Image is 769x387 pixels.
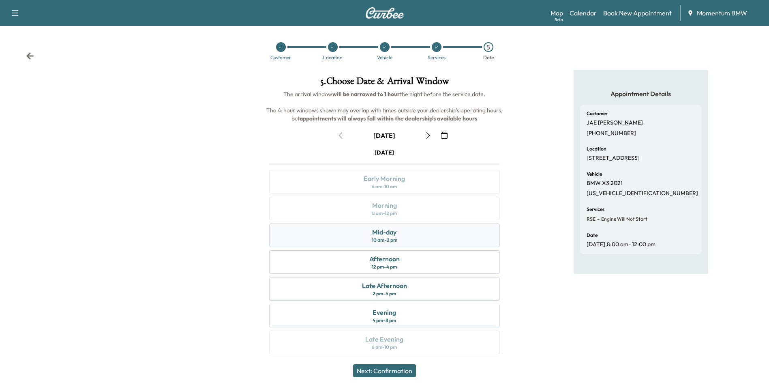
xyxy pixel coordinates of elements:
div: Late Afternoon [362,281,407,290]
span: The arrival window the night before the service date. The 4-hour windows shown may overlap with t... [266,90,504,122]
p: [DATE] , 8:00 am - 12:00 pm [587,241,655,248]
p: [US_VEHICLE_IDENTIFICATION_NUMBER] [587,190,698,197]
div: Back [26,52,34,60]
div: 2 pm - 6 pm [373,290,396,297]
span: RSE [587,216,595,222]
div: Afternoon [369,254,400,264]
div: 4 pm - 8 pm [373,317,396,324]
b: appointments will always fall within the dealership's available hours [300,115,477,122]
span: Engine will not start [600,216,647,222]
button: Next: Confirmation [353,364,416,377]
h1: 5 . Choose Date & Arrival Window [263,76,506,90]
h5: Appointment Details [580,89,702,98]
div: 10 am - 2 pm [372,237,397,243]
h6: Customer [587,111,608,116]
div: Beta [555,17,563,23]
div: Evening [373,307,396,317]
div: Mid-day [372,227,396,237]
p: [STREET_ADDRESS] [587,155,640,162]
h6: Services [587,207,604,212]
img: Curbee Logo [365,7,404,19]
div: 5 [484,42,493,52]
h6: Date [587,233,598,238]
div: Date [483,55,494,60]
p: JAE [PERSON_NAME] [587,119,643,127]
a: MapBeta [551,8,563,18]
a: Book New Appointment [603,8,672,18]
div: Services [428,55,446,60]
div: Location [323,55,343,60]
div: Customer [270,55,291,60]
div: [DATE] [373,131,395,140]
span: Momentum BMW [697,8,747,18]
h6: Location [587,146,606,151]
div: [DATE] [375,148,394,157]
div: Vehicle [377,55,392,60]
span: - [595,215,600,223]
b: will be narrowed to 1 hour [332,90,400,98]
p: [PHONE_NUMBER] [587,130,636,137]
div: 12 pm - 4 pm [372,264,397,270]
p: BMW X3 2021 [587,180,623,187]
a: Calendar [570,8,597,18]
h6: Vehicle [587,172,602,176]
